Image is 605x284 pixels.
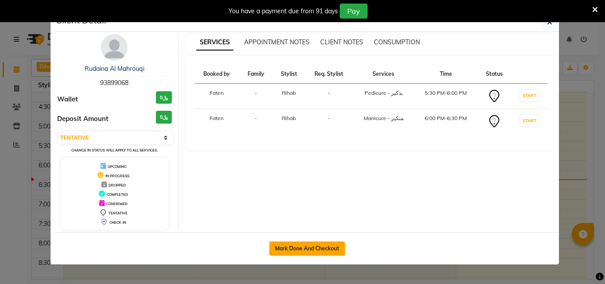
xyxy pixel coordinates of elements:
span: SERVICES [196,35,233,51]
span: UPCOMING [108,164,127,169]
span: CLIENT NOTES [320,38,363,46]
th: Req. Stylist [305,65,353,84]
th: Time [414,65,478,84]
th: Stylist [272,65,305,84]
span: Rihab [282,89,296,96]
button: Mark Done And Checkout [269,241,345,256]
td: Faten [194,109,240,134]
span: APPOINTMENT NOTES [244,38,310,46]
h3: ﷼0 [156,91,172,104]
span: CONFIRMED [106,202,128,206]
th: Services [353,65,414,84]
th: Booked by [194,65,240,84]
td: Faten [194,84,240,109]
th: Family [239,65,272,84]
td: 5:30 PM-6:00 PM [414,84,478,109]
td: - [305,109,353,134]
img: avatar [101,34,128,61]
span: Wallet [57,94,78,105]
button: Pay [340,4,368,19]
td: - [305,84,353,109]
span: CONSUMPTION [374,38,420,46]
span: TENTATIVE [109,211,128,215]
span: Rihab [282,115,296,121]
button: START [520,115,539,126]
a: Rudaina Al Mahrouqi [85,65,144,73]
div: You have a payment due from 91 days [229,7,338,16]
th: Status [477,65,511,84]
span: IN PROGRESS [105,174,129,178]
span: DROPPED [109,183,126,187]
td: - [239,84,272,109]
span: 93899068 [100,79,128,87]
td: - [239,109,272,134]
div: Manicure - منكير [358,114,409,122]
button: START [520,90,539,101]
td: 6:00 PM-6:30 PM [414,109,478,134]
h3: ﷼0 [156,111,172,124]
span: COMPLETED [107,192,128,197]
small: Change in status will apply to all services. [71,148,158,152]
span: Deposit Amount [57,114,109,124]
div: Pedicure - بدكير [358,89,409,97]
span: CHECK-IN [109,220,126,225]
